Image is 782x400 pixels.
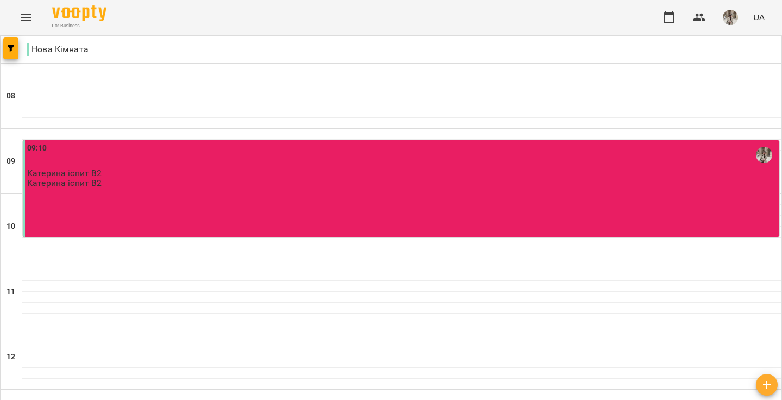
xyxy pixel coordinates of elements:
label: 09:10 [27,142,47,154]
h6: 10 [7,221,15,233]
span: For Business [52,22,106,29]
h6: 12 [7,351,15,363]
p: Катерина іспит В2 [27,178,102,187]
button: UA [749,7,769,27]
h6: 11 [7,286,15,298]
span: Катерина іспит В2 [27,168,102,178]
h6: 08 [7,90,15,102]
span: UA [753,11,765,23]
img: Voopty Logo [52,5,106,21]
button: Menu [13,4,39,30]
button: Створити урок [756,374,778,396]
h6: 09 [7,155,15,167]
p: Нова Кімната [27,43,89,56]
img: 23b19a708ca7626d3d57947eddedb384.jpeg [723,10,738,25]
img: Євгенія [756,147,772,163]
